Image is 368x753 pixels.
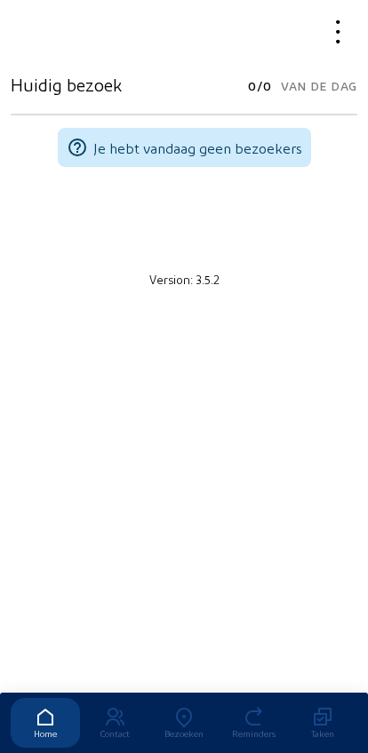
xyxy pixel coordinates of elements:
[11,728,80,739] div: Home
[149,728,219,739] div: Bezoeken
[281,74,357,99] span: Van de dag
[149,698,219,748] a: Bezoeken
[219,698,288,748] a: Reminders
[80,728,149,739] div: Contact
[67,137,88,158] mat-icon: help_outline
[11,74,122,95] h3: Huidig bezoek
[219,728,288,739] div: Reminders
[149,272,220,286] small: Version: 3.5.2
[93,139,302,156] span: Je hebt vandaag geen bezoekers
[80,698,149,748] a: Contact
[288,728,357,739] div: Taken
[288,698,357,748] a: Taken
[248,74,272,99] span: 0/0
[11,698,80,748] a: Home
